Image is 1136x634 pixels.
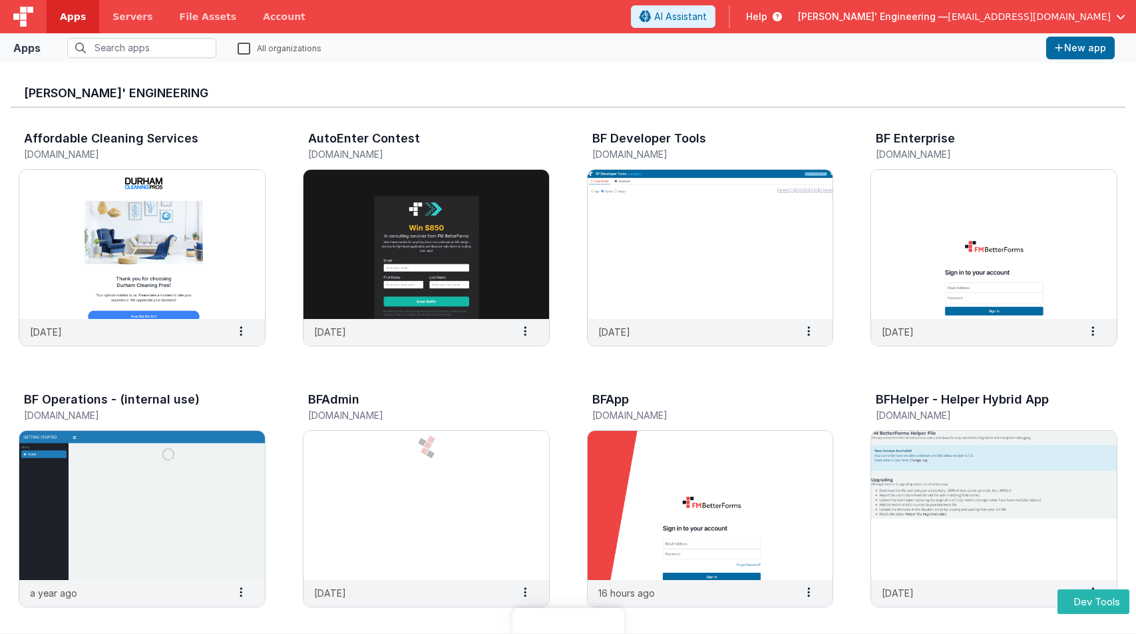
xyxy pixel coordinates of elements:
[67,38,216,58] input: Search apps
[24,132,198,145] h3: Affordable Cleaning Services
[180,10,237,23] span: File Assets
[882,325,914,339] p: [DATE]
[112,10,152,23] span: Servers
[13,40,41,56] div: Apps
[308,410,516,420] h5: [DOMAIN_NAME]
[1057,589,1129,614] button: Dev Tools
[30,586,77,600] p: a year ago
[876,393,1049,406] h3: BFHelper - Helper Hybrid App
[592,149,801,159] h5: [DOMAIN_NAME]
[308,132,420,145] h3: AutoEnter Contest
[798,10,1125,23] button: [PERSON_NAME]' Engineering — [EMAIL_ADDRESS][DOMAIN_NAME]
[314,325,346,339] p: [DATE]
[882,586,914,600] p: [DATE]
[24,149,232,159] h5: [DOMAIN_NAME]
[30,325,62,339] p: [DATE]
[598,586,655,600] p: 16 hours ago
[308,393,359,406] h3: BFAdmin
[631,5,715,28] button: AI Assistant
[238,41,321,54] label: All organizations
[24,410,232,420] h5: [DOMAIN_NAME]
[876,410,1084,420] h5: [DOMAIN_NAME]
[876,149,1084,159] h5: [DOMAIN_NAME]
[308,149,516,159] h5: [DOMAIN_NAME]
[598,325,630,339] p: [DATE]
[24,87,1112,100] h3: [PERSON_NAME]' Engineering
[592,410,801,420] h5: [DOMAIN_NAME]
[24,393,200,406] h3: BF Operations - (internal use)
[314,586,346,600] p: [DATE]
[654,10,707,23] span: AI Assistant
[592,132,706,145] h3: BF Developer Tools
[746,10,767,23] span: Help
[948,10,1111,23] span: [EMAIL_ADDRESS][DOMAIN_NAME]
[60,10,86,23] span: Apps
[592,393,629,406] h3: BFApp
[1046,37,1115,59] button: New app
[798,10,948,23] span: [PERSON_NAME]' Engineering —
[876,132,955,145] h3: BF Enterprise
